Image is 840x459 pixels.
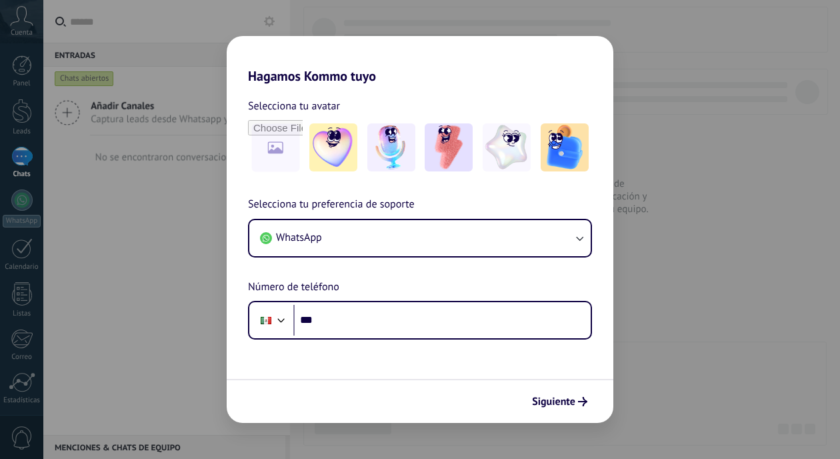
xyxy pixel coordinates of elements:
[541,123,589,171] img: -5.jpeg
[367,123,415,171] img: -2.jpeg
[425,123,473,171] img: -3.jpeg
[253,306,279,334] div: Mexico: + 52
[483,123,531,171] img: -4.jpeg
[532,397,575,406] span: Siguiente
[276,231,322,244] span: WhatsApp
[249,220,591,256] button: WhatsApp
[248,279,339,296] span: Número de teléfono
[309,123,357,171] img: -1.jpeg
[248,97,340,115] span: Selecciona tu avatar
[526,390,593,413] button: Siguiente
[227,36,613,84] h2: Hagamos Kommo tuyo
[248,196,415,213] span: Selecciona tu preferencia de soporte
